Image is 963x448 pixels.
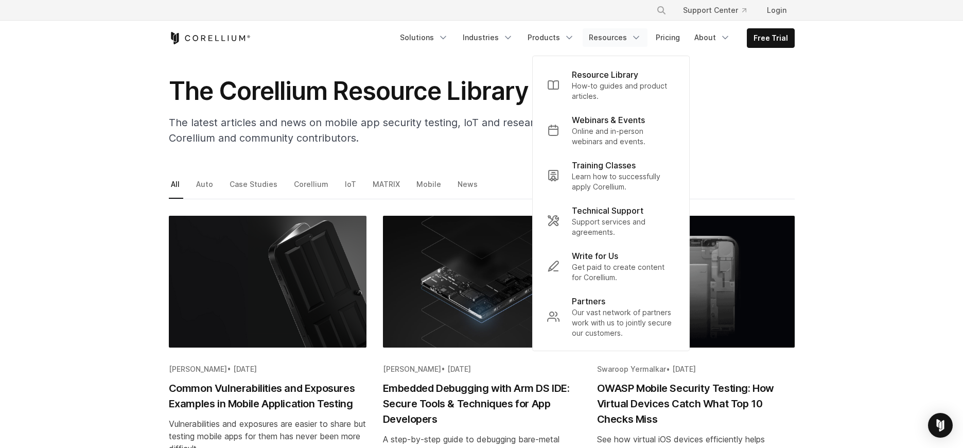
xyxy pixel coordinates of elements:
h2: Common Vulnerabilities and Exposures Examples in Mobile Application Testing [169,381,366,411]
div: • [169,364,366,374]
span: [DATE] [447,365,471,373]
p: Learn how to successfully apply Corellium. [572,171,675,192]
img: OWASP Mobile Security Testing: How Virtual Devices Catch What Top 10 Checks Miss [597,216,795,348]
a: Mobile [414,177,445,199]
p: Get paid to create content for Corellium. [572,262,675,283]
a: Free Trial [747,29,794,47]
h2: OWASP Mobile Security Testing: How Virtual Devices Catch What Top 10 Checks Miss [597,381,795,427]
p: Write for Us [572,250,618,262]
a: Industries [457,28,519,47]
h1: The Corellium Resource Library [169,76,581,107]
a: News [456,177,481,199]
p: Partners [572,295,605,307]
div: • [597,364,795,374]
a: Corellium Home [169,32,251,44]
a: Auto [194,177,217,199]
p: Our vast network of partners work with us to jointly secure our customers. [572,307,675,338]
span: [PERSON_NAME] [169,365,227,373]
p: Online and in-person webinars and events. [572,126,675,147]
span: [DATE] [233,365,257,373]
a: Pricing [650,28,686,47]
span: [DATE] [672,365,696,373]
p: Technical Support [572,204,643,217]
a: Case Studies [227,177,281,199]
div: Navigation Menu [394,28,795,48]
a: Technical Support Support services and agreements. [539,198,683,244]
a: About [688,28,737,47]
a: All [169,177,183,199]
a: Resource Library How-to guides and product articles. [539,62,683,108]
a: Training Classes Learn how to successfully apply Corellium. [539,153,683,198]
span: [PERSON_NAME] [383,365,441,373]
a: MATRIX [371,177,404,199]
p: Resource Library [572,68,638,81]
span: Swaroop Yermalkar [597,365,666,373]
div: Open Intercom Messenger [928,413,953,438]
span: The latest articles and news on mobile app security testing, IoT and research from Corellium and ... [169,116,572,144]
a: Products [521,28,581,47]
p: Support services and agreements. [572,217,675,237]
p: How-to guides and product articles. [572,81,675,101]
p: Training Classes [572,159,636,171]
p: Webinars & Events [572,114,645,126]
a: Solutions [394,28,454,47]
a: Webinars & Events Online and in-person webinars and events. [539,108,683,153]
a: IoT [343,177,360,199]
a: Login [759,1,795,20]
img: Common Vulnerabilities and Exposures Examples in Mobile Application Testing [169,216,366,348]
a: Resources [583,28,647,47]
div: Navigation Menu [644,1,795,20]
a: Corellium [292,177,332,199]
a: Write for Us Get paid to create content for Corellium. [539,244,683,289]
a: Partners Our vast network of partners work with us to jointly secure our customers. [539,289,683,344]
button: Search [652,1,671,20]
img: Embedded Debugging with Arm DS IDE: Secure Tools & Techniques for App Developers [383,216,581,348]
div: • [383,364,581,374]
a: Support Center [675,1,755,20]
h2: Embedded Debugging with Arm DS IDE: Secure Tools & Techniques for App Developers [383,381,581,427]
